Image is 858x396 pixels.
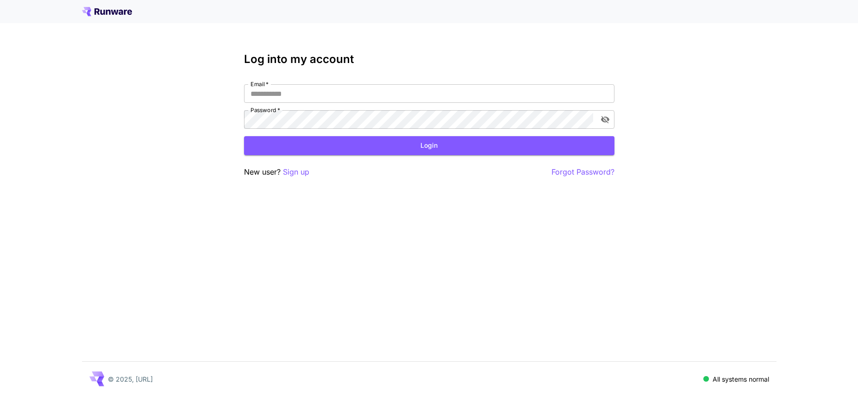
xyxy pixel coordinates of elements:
label: Password [251,106,280,114]
p: © 2025, [URL] [108,374,153,384]
button: toggle password visibility [597,111,614,128]
button: Login [244,136,614,155]
h3: Log into my account [244,53,614,66]
button: Forgot Password? [551,166,614,178]
label: Email [251,80,269,88]
p: All systems normal [713,374,769,384]
p: New user? [244,166,309,178]
button: Sign up [283,166,309,178]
